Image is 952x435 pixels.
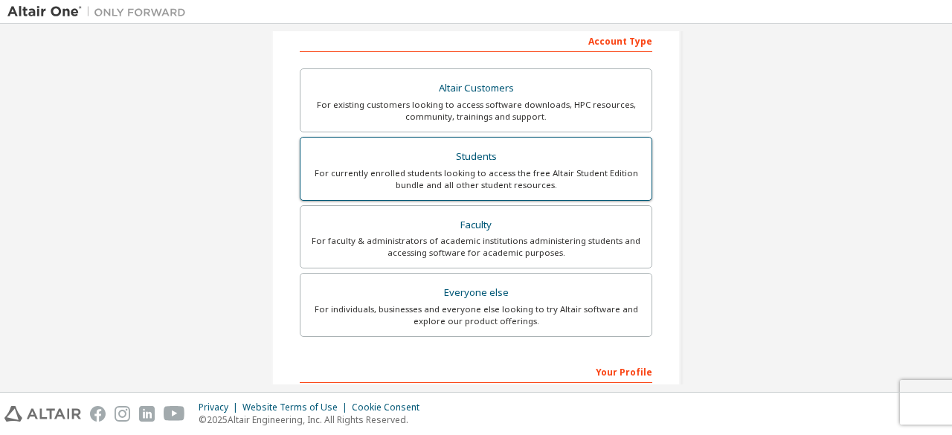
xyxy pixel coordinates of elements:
div: For faculty & administrators of academic institutions administering students and accessing softwa... [309,235,643,259]
div: For currently enrolled students looking to access the free Altair Student Edition bundle and all ... [309,167,643,191]
div: Altair Customers [309,78,643,99]
img: instagram.svg [115,406,130,422]
div: Everyone else [309,283,643,303]
div: Students [309,146,643,167]
div: For existing customers looking to access software downloads, HPC resources, community, trainings ... [309,99,643,123]
div: Your Profile [300,359,652,383]
p: © 2025 Altair Engineering, Inc. All Rights Reserved. [199,413,428,426]
img: facebook.svg [90,406,106,422]
img: altair_logo.svg [4,406,81,422]
div: Account Type [300,28,652,52]
div: For individuals, businesses and everyone else looking to try Altair software and explore our prod... [309,303,643,327]
img: youtube.svg [164,406,185,422]
div: Faculty [309,215,643,236]
img: Altair One [7,4,193,19]
img: linkedin.svg [139,406,155,422]
div: Website Terms of Use [242,402,352,413]
div: Cookie Consent [352,402,428,413]
div: Privacy [199,402,242,413]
